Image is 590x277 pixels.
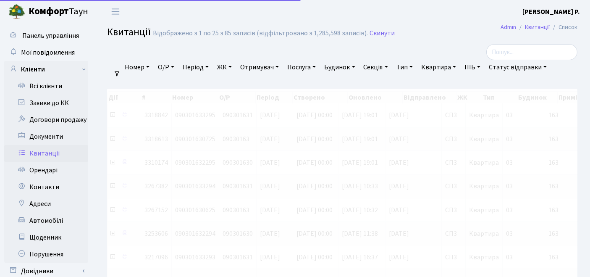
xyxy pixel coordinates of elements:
a: Мої повідомлення [4,44,88,61]
a: Автомобілі [4,212,88,229]
a: Клієнти [4,61,88,78]
a: Послуга [284,60,319,74]
a: Квитанції [525,23,550,32]
a: Документи [4,128,88,145]
nav: breadcrumb [488,18,590,36]
a: ПІБ [461,60,484,74]
div: Відображено з 1 по 25 з 85 записів (відфільтровано з 1,285,598 записів). [153,29,368,37]
a: Порушення [4,246,88,263]
a: Орендарі [4,162,88,179]
span: Панель управління [22,31,79,40]
button: Переключити навігацію [105,5,126,18]
a: Статус відправки [485,60,550,74]
a: Тип [393,60,416,74]
span: Таун [29,5,88,19]
a: Заявки до КК [4,95,88,111]
span: Мої повідомлення [21,48,75,57]
a: Контакти [4,179,88,195]
a: Період [179,60,212,74]
a: Договори продажу [4,111,88,128]
a: Будинок [321,60,358,74]
a: Всі клієнти [4,78,88,95]
a: ЖК [214,60,235,74]
li: Список [550,23,577,32]
a: Номер [121,60,153,74]
a: Квитанції [4,145,88,162]
a: О/Р [155,60,178,74]
a: Секція [360,60,391,74]
input: Пошук... [486,44,577,60]
a: Квартира [418,60,459,74]
b: Комфорт [29,5,69,18]
a: Отримувач [237,60,282,74]
img: logo.png [8,3,25,20]
span: Квитанції [107,25,151,40]
a: [PERSON_NAME] Р. [522,7,580,17]
a: Admin [501,23,516,32]
a: Панель управління [4,27,88,44]
a: Скинути [370,29,395,37]
b: [PERSON_NAME] Р. [522,7,580,16]
a: Щоденник [4,229,88,246]
a: Адреси [4,195,88,212]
